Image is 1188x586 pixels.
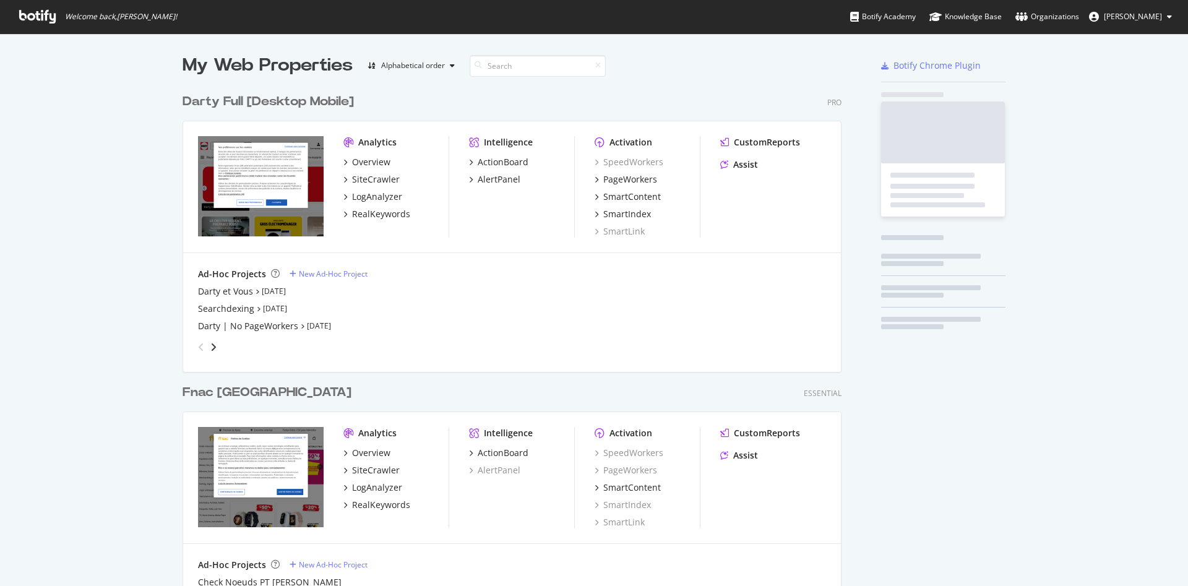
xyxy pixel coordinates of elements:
a: RealKeywords [343,208,410,220]
a: Assist [720,158,758,171]
div: Essential [804,388,841,399]
a: Overview [343,156,390,168]
a: SmartLink [595,225,645,238]
div: CustomReports [734,427,800,439]
a: SpeedWorkers [595,156,663,168]
a: New Ad-Hoc Project [290,269,368,279]
div: PageWorkers [603,173,657,186]
div: Darty Full [Desktop Mobile] [183,93,354,111]
div: Activation [609,427,652,439]
div: Ad-Hoc Projects [198,268,266,280]
a: AlertPanel [469,464,520,476]
a: SiteCrawler [343,173,400,186]
div: angle-left [193,337,209,357]
div: Assist [733,449,758,462]
a: Assist [720,449,758,462]
a: New Ad-Hoc Project [290,559,368,570]
div: Assist [733,158,758,171]
div: angle-right [209,341,218,353]
input: Search [470,55,606,77]
div: ActionBoard [478,447,528,459]
div: SmartContent [603,191,661,203]
div: AlertPanel [478,173,520,186]
a: ActionBoard [469,447,528,459]
div: Intelligence [484,427,533,439]
div: Analytics [358,427,397,439]
a: Darty Full [Desktop Mobile] [183,93,359,111]
div: LogAnalyzer [352,191,402,203]
span: Matthieu Cocteau [1104,11,1162,22]
div: Botify Chrome Plugin [893,59,981,72]
div: LogAnalyzer [352,481,402,494]
a: SpeedWorkers [595,447,663,459]
a: PageWorkers [595,173,657,186]
div: SiteCrawler [352,173,400,186]
div: Knowledge Base [929,11,1002,23]
div: Fnac [GEOGRAPHIC_DATA] [183,384,351,402]
a: [DATE] [263,303,287,314]
div: New Ad-Hoc Project [299,269,368,279]
div: Overview [352,156,390,168]
div: RealKeywords [352,208,410,220]
div: SmartContent [603,481,661,494]
div: Activation [609,136,652,149]
div: My Web Properties [183,53,353,78]
button: [PERSON_NAME] [1079,7,1182,27]
div: ActionBoard [478,156,528,168]
a: SmartContent [595,481,661,494]
button: Alphabetical order [363,56,460,75]
div: New Ad-Hoc Project [299,559,368,570]
a: [DATE] [262,286,286,296]
a: ActionBoard [469,156,528,168]
div: Organizations [1015,11,1079,23]
img: www.fnac.pt [198,427,324,527]
a: SmartContent [595,191,661,203]
a: Fnac [GEOGRAPHIC_DATA] [183,384,356,402]
a: Overview [343,447,390,459]
a: Searchdexing [198,303,254,315]
div: Overview [352,447,390,459]
a: SmartIndex [595,208,651,220]
div: Ad-Hoc Projects [198,559,266,571]
span: Welcome back, [PERSON_NAME] ! [65,12,177,22]
a: RealKeywords [343,499,410,511]
a: SiteCrawler [343,464,400,476]
div: Botify Academy [850,11,916,23]
a: CustomReports [720,136,800,149]
a: LogAnalyzer [343,191,402,203]
a: [DATE] [307,321,331,331]
div: RealKeywords [352,499,410,511]
a: Botify Chrome Plugin [881,59,981,72]
a: PageWorkers [595,464,657,476]
div: Intelligence [484,136,533,149]
img: www.darty.com/ [198,136,324,236]
div: Analytics [358,136,397,149]
a: Darty | No PageWorkers [198,320,298,332]
a: CustomReports [720,427,800,439]
div: SiteCrawler [352,464,400,476]
div: SmartIndex [603,208,651,220]
a: LogAnalyzer [343,481,402,494]
a: AlertPanel [469,173,520,186]
div: Pro [827,97,841,108]
a: Darty et Vous [198,285,253,298]
a: SmartIndex [595,499,651,511]
div: Alphabetical order [381,62,445,69]
a: SmartLink [595,516,645,528]
div: CustomReports [734,136,800,149]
